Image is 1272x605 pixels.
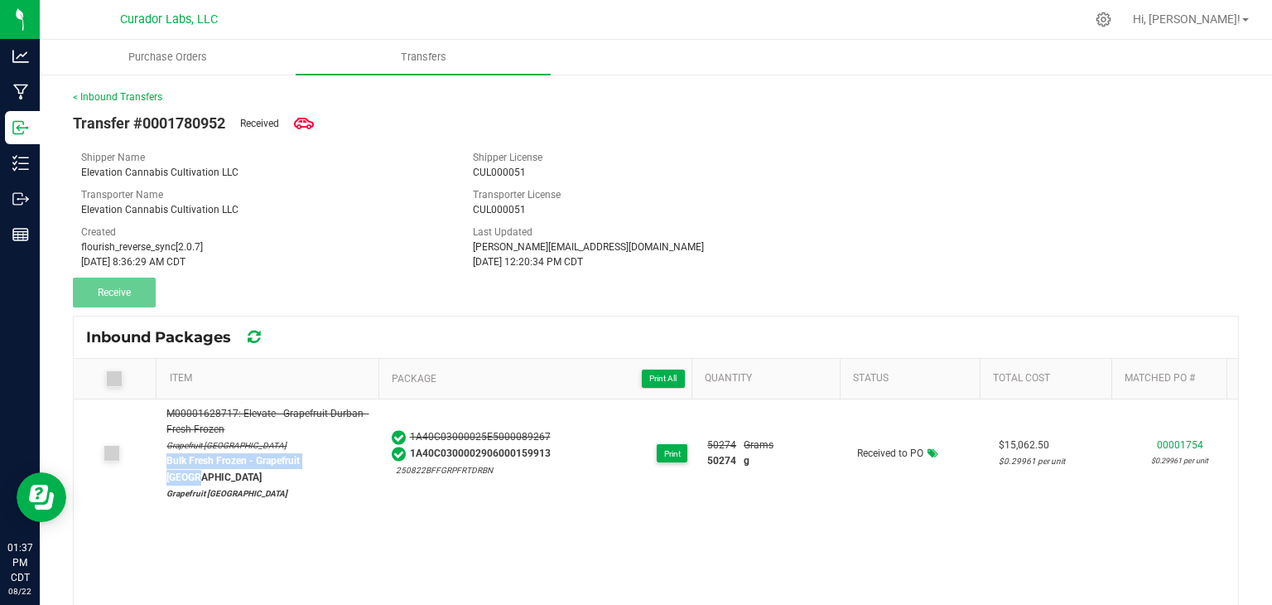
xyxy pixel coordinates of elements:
[12,155,29,172] inline-svg: Inventory
[170,372,373,385] a: ItemSortable
[1157,439,1203,451] span: 00001754
[473,240,840,254] div: [PERSON_NAME][EMAIL_ADDRESS][DOMAIN_NAME]
[473,202,840,217] div: CUL000051
[17,472,66,522] iframe: Resource center
[999,438,1112,453] div: $15,062.50
[744,453,749,469] span: g
[473,226,532,238] span: Last Updated
[410,446,551,462] span: 1A40C0300002906000159913
[166,406,371,438] div: M00001628717: Elevate - Grapefruit Durban - Fresh Frozen
[73,91,162,103] a: < Inbound Transfers
[73,278,163,307] submit-button: Receive inventory against this transfer
[81,254,448,269] div: [DATE] 8:36:29 AM CDT
[999,453,1112,469] div: $0.29961 per unit
[81,189,163,201] span: Transporter Name
[378,50,469,65] span: Transfers
[81,152,145,163] span: Shipper Name
[657,444,687,462] button: Print
[473,152,542,163] span: Shipper License
[744,438,773,453] span: Grams
[1133,12,1241,26] span: Hi, [PERSON_NAME]!
[392,369,685,389] span: Package
[7,540,32,585] p: 01:37 PM CDT
[993,372,1105,385] a: Total CostSortable
[392,428,406,448] span: In Sync
[392,369,685,389] a: PackagePrint AllSortable
[473,189,561,201] span: Transporter License
[392,444,406,464] span: In Sync
[12,119,29,136] inline-svg: Inbound
[707,438,736,453] span: 50274
[12,84,29,100] inline-svg: Manufacturing
[473,165,840,180] div: CUL000051
[1093,12,1114,27] div: Manage settings
[81,226,116,238] span: Created
[166,486,371,501] div: Grapefruit [GEOGRAPHIC_DATA]
[473,254,840,269] div: [DATE] 12:20:34 PM CDT
[12,48,29,65] inline-svg: Analytics
[98,287,131,298] span: Receive
[396,462,551,478] div: 250822BFFGRPFRTDRBN
[120,12,218,27] span: Curador Labs, LLC
[106,50,229,65] span: Purchase Orders
[853,372,973,385] a: StatusSortable
[410,429,551,446] span: 1A40C03000025E5000089267
[707,453,736,469] span: 50274
[857,448,938,459] span: Received to PO
[81,202,448,217] div: Elevation Cannabis Cultivation LLC
[86,323,289,351] div: Inbound Packages
[7,585,32,598] p: 08/22
[40,40,296,75] a: Purchase Orders
[73,112,225,134] span: Transfer #0001780952
[1131,453,1228,469] div: $0.29961 per unit
[1125,372,1221,385] a: Matched PO #Sortable
[664,449,681,458] span: Print
[166,453,371,485] div: Bulk Fresh Frozen - Grapefruit [GEOGRAPHIC_DATA]
[296,40,552,75] a: Transfers
[642,370,685,388] button: Print All
[12,191,29,207] inline-svg: Outbound
[166,438,371,453] div: Grapefruit [GEOGRAPHIC_DATA]
[240,116,279,131] span: Received
[73,278,156,307] button: Receive
[81,240,448,254] div: flourish_reverse_sync[2.0.7]
[81,165,448,180] div: Elevation Cannabis Cultivation LLC
[12,226,29,243] inline-svg: Reports
[705,372,833,385] a: QuantitySortable
[649,374,677,383] span: Print All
